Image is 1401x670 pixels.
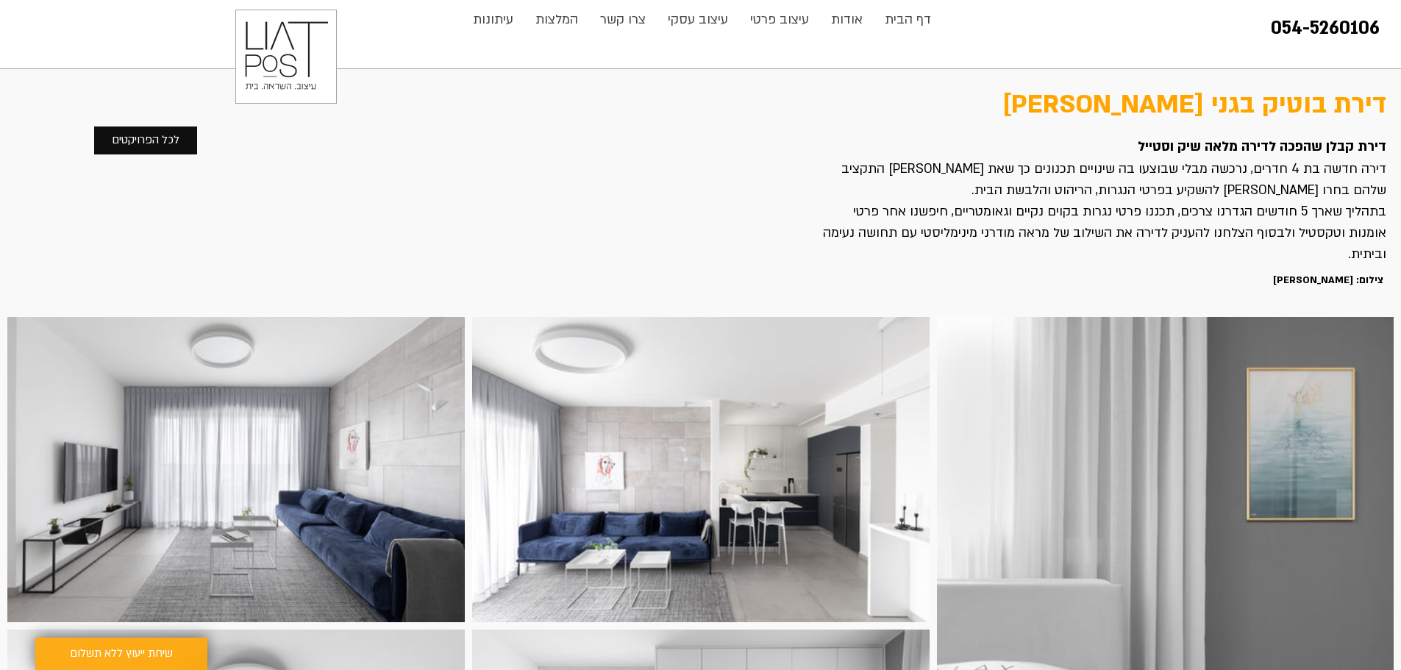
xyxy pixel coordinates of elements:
[593,10,653,30] p: צרו קשר
[70,645,173,663] span: שיחת ייעוץ ללא תשלום
[657,10,739,39] a: עיצוב עסקי
[845,83,1386,126] h1: דירת בוטיק בגני [PERSON_NAME]
[112,132,179,149] span: לכל הפרויקטים
[877,10,938,30] p: דף הבית
[1273,274,1383,287] span: צילום: [PERSON_NAME]
[459,10,942,39] nav: אתר
[466,10,521,30] p: עיתונות
[660,10,735,30] p: עיצוב עסקי
[820,10,874,39] a: אודות
[824,10,870,30] p: אודות
[1271,16,1380,40] a: 054-5260106
[743,10,816,30] p: עיצוב פרטי
[874,10,942,39] a: דף הבית
[524,10,589,39] a: המלצות
[462,10,524,39] a: עיתונות
[528,10,585,30] p: המלצות
[589,10,657,39] a: צרו קשר
[1138,138,1386,156] span: דירת קבלן שהפכה לדירה מלאה שיק וסטייל
[739,10,820,39] a: עיצוב פרטי
[816,158,1386,265] h3: דירה חדשה בת 4 חדרים, נרכשה מבלי שבוצעו בה שינויים תכנונים כך שאת [PERSON_NAME] התקציב שלהם בחרו ...
[35,638,207,670] a: שיחת ייעוץ ללא תשלום
[93,126,198,155] a: לכל הפרויקטים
